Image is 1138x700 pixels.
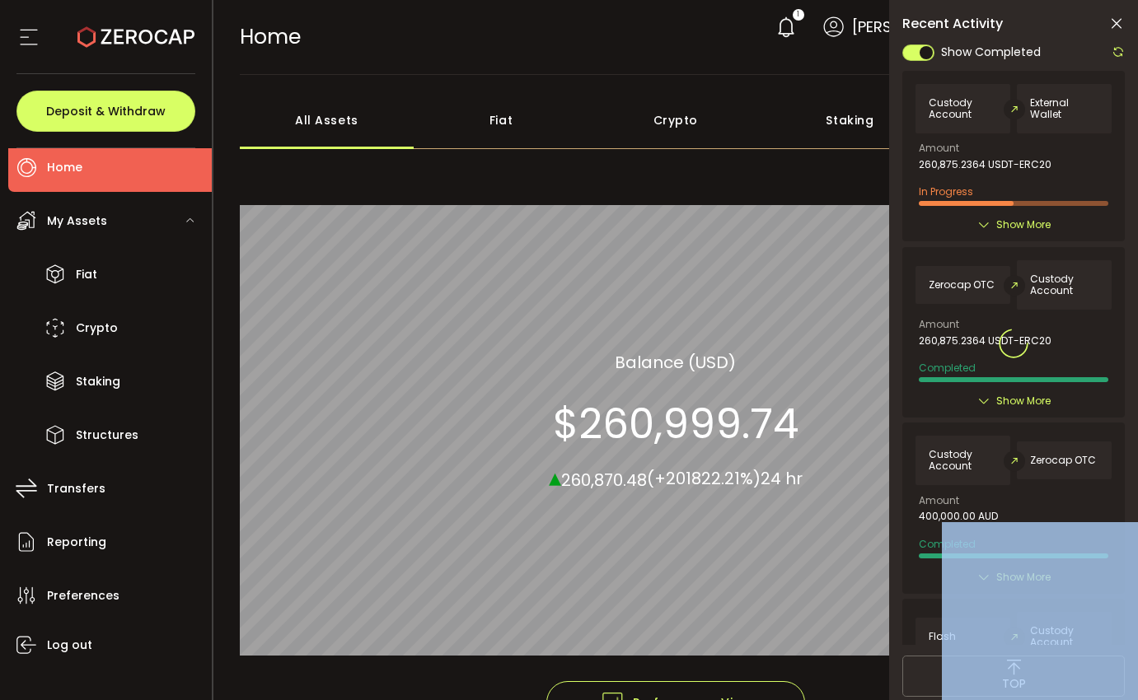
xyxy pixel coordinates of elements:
[240,91,414,149] div: All Assets
[942,522,1138,700] iframe: Chat Widget
[852,16,1094,38] span: [PERSON_NAME] [PERSON_NAME]
[76,263,97,287] span: Fiat
[763,91,938,149] div: Staking
[76,316,118,340] span: Crypto
[47,477,105,501] span: Transfers
[553,399,798,448] section: $260,999.74
[76,370,120,394] span: Staking
[240,22,301,51] span: Home
[46,105,166,117] span: Deposit & Withdraw
[414,91,588,149] div: Fiat
[47,633,92,657] span: Log out
[47,584,119,608] span: Preferences
[16,91,195,132] button: Deposit & Withdraw
[549,459,561,494] span: ▴
[797,9,799,21] span: 1
[47,530,106,554] span: Reporting
[902,17,1003,30] span: Recent Activity
[647,467,761,490] span: (+201822.21%)
[761,467,803,490] span: 24 hr
[47,209,107,233] span: My Assets
[561,468,647,491] span: 260,870.48
[615,349,736,374] section: Balance (USD)
[588,91,763,149] div: Crypto
[76,423,138,447] span: Structures
[47,156,82,180] span: Home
